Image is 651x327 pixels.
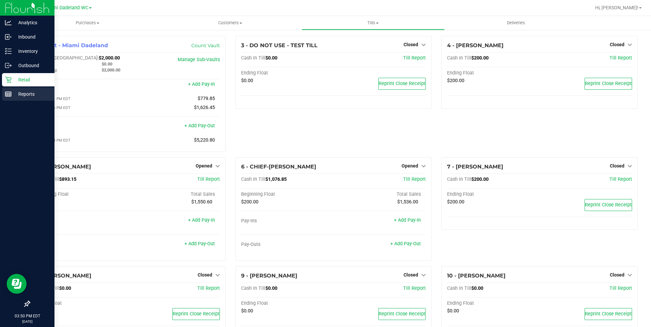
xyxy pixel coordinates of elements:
span: Closed [404,42,418,47]
span: Closed [198,272,212,277]
p: 03:50 PM EDT [3,313,51,319]
a: Tills [302,16,444,30]
a: Till Report [197,176,220,182]
span: Cash In [GEOGRAPHIC_DATA]: [35,55,99,61]
span: Customers [159,20,301,26]
span: $2,000.00 [102,67,120,72]
inline-svg: Inventory [5,48,12,54]
div: Total Sales [333,191,426,197]
span: Reprint Close Receipt [585,311,632,317]
span: 7 - [PERSON_NAME] [447,163,503,170]
span: $200.00 [447,78,464,83]
div: Ending Float [447,70,539,76]
a: Purchases [16,16,159,30]
a: + Add Pay-Out [184,241,215,247]
span: Hi, [PERSON_NAME]! [595,5,638,10]
div: Pay-Ins [35,218,127,224]
span: $1,626.45 [194,105,215,110]
inline-svg: Retail [5,76,12,83]
a: Till Report [609,285,632,291]
div: Ending Float [241,70,333,76]
span: $0.00 [471,285,483,291]
a: + Add Pay-In [394,217,421,223]
span: $200.00 [241,199,258,205]
span: $1,550.60 [191,199,212,205]
span: 4 - [PERSON_NAME] [447,42,504,49]
p: Inventory [12,47,51,55]
button: Reprint Close Receipt [378,78,426,90]
span: Cash In Till [447,285,471,291]
span: $1,536.00 [397,199,418,205]
button: Reprint Close Receipt [585,78,632,90]
span: 9 - [PERSON_NAME] [241,272,297,279]
a: Till Report [403,176,426,182]
a: + Add Pay-In [188,81,215,87]
div: Pay-Outs [35,242,127,248]
span: $779.85 [198,96,215,101]
a: + Add Pay-Out [390,241,421,247]
span: Tills [302,20,444,26]
span: 8 - [PERSON_NAME] [35,272,91,279]
p: Reports [12,90,51,98]
span: 5 - [PERSON_NAME] [35,163,91,170]
div: Pay-Ins [35,82,127,88]
span: $200.00 [471,55,489,61]
div: Beginning Float [35,191,127,197]
span: Till Report [197,285,220,291]
inline-svg: Analytics [5,19,12,26]
span: 3 - DO NOT USE - TEST TILL [241,42,318,49]
span: $1,076.85 [265,176,287,182]
a: Till Report [609,55,632,61]
span: Reprint Close Receipt [379,81,425,86]
p: Inbound [12,33,51,41]
a: Customers [159,16,302,30]
span: Reprint Close Receipt [379,311,425,317]
div: Ending Float [447,300,539,306]
span: Opened [402,163,418,168]
div: Pay-Outs [241,242,333,248]
div: Ending Float [241,300,333,306]
a: Till Report [403,285,426,291]
a: Till Report [403,55,426,61]
div: Total Sales [127,191,220,197]
span: $893.15 [59,176,76,182]
inline-svg: Outbound [5,62,12,69]
span: Purchases [16,20,159,26]
span: Reprint Close Receipt [173,311,220,317]
a: Manage Sub-Vaults [178,57,220,62]
span: $0.00 [265,285,277,291]
button: Reprint Close Receipt [585,308,632,320]
a: Count Vault [191,43,220,49]
span: $0.00 [447,308,459,314]
span: Deliveries [498,20,534,26]
span: $200.00 [447,199,464,205]
span: Cash In Till [241,285,265,291]
span: Reprint Close Receipt [585,81,632,86]
button: Reprint Close Receipt [378,308,426,320]
span: $0.00 [265,55,277,61]
span: 10 - [PERSON_NAME] [447,272,506,279]
inline-svg: Inbound [5,34,12,40]
div: Ending Float [35,300,127,306]
a: Till Report [609,176,632,182]
p: Retail [12,76,51,84]
div: Pay-Outs [35,124,127,130]
span: $5,220.80 [194,137,215,143]
button: Reprint Close Receipt [585,199,632,211]
span: $0.00 [241,78,253,83]
span: Cash In Till [447,176,471,182]
span: Closed [610,163,624,168]
div: Ending Float [447,191,539,197]
span: Closed [610,272,624,277]
div: Pay-Ins [241,218,333,224]
span: Cash In Till [241,176,265,182]
button: Reprint Close Receipt [172,308,220,320]
span: Cash In Till [447,55,471,61]
span: $0.00 [59,285,71,291]
div: Beginning Float [241,191,333,197]
p: Outbound [12,61,51,69]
